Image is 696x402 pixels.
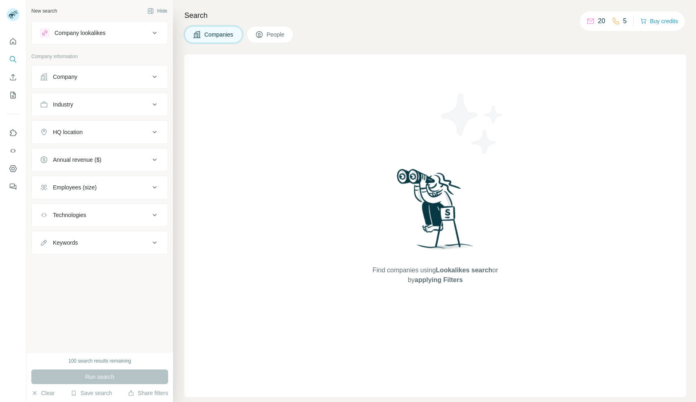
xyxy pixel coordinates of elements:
span: applying Filters [415,276,463,283]
button: Clear [31,389,55,397]
button: Share filters [128,389,168,397]
button: Technologies [32,205,168,225]
button: Use Surfe on LinkedIn [7,126,20,140]
button: Company [32,67,168,87]
button: Dashboard [7,161,20,176]
div: Company lookalikes [55,29,105,37]
span: People [267,30,285,39]
button: Buy credits [640,15,678,27]
button: Annual revenue ($) [32,150,168,169]
button: Save search [70,389,112,397]
button: Search [7,52,20,67]
span: Companies [204,30,234,39]
div: Technologies [53,211,86,219]
div: HQ location [53,128,83,136]
img: Surfe Illustration - Stars [436,87,509,160]
p: Company information [31,53,168,60]
button: Enrich CSV [7,70,20,85]
div: Company [53,73,77,81]
button: Employees (size) [32,178,168,197]
div: New search [31,7,57,15]
span: Lookalikes search [436,267,492,274]
button: Company lookalikes [32,23,168,43]
button: HQ location [32,122,168,142]
p: 20 [598,16,605,26]
img: Surfe Illustration - Woman searching with binoculars [393,167,478,257]
button: Industry [32,95,168,114]
p: 5 [623,16,627,26]
div: Industry [53,100,73,109]
div: Annual revenue ($) [53,156,101,164]
button: Quick start [7,34,20,49]
span: Find companies using or by [370,265,500,285]
div: Employees (size) [53,183,96,191]
button: My lists [7,88,20,102]
button: Use Surfe API [7,143,20,158]
h4: Search [184,10,686,21]
div: Keywords [53,239,78,247]
button: Feedback [7,179,20,194]
button: Keywords [32,233,168,252]
button: Hide [142,5,173,17]
div: 100 search results remaining [68,357,131,365]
